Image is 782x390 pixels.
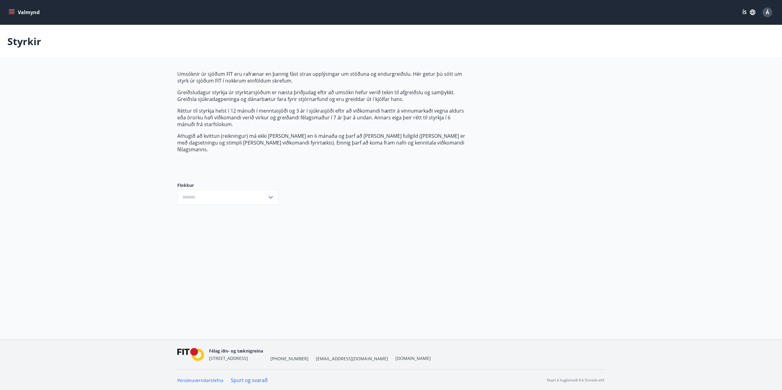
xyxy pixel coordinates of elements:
[547,377,605,383] p: Keyrt á hugbúnaði frá Dorado ehf.
[177,89,467,102] p: Greiðsludagur styrkja úr styrktarsjóðum er næsta þriðjudag eftir að umsókn hefur verið tekin til ...
[177,182,279,188] label: Flokkur
[760,5,775,20] button: Á
[395,355,430,361] a: [DOMAIN_NAME]
[209,355,248,361] span: [STREET_ADDRESS]
[209,348,263,354] span: Félag iðn- og tæknigreina
[270,356,308,362] span: [PHONE_NUMBER]
[177,133,467,153] p: Athugið að kvittun (reikningur) má ekki [PERSON_NAME] en 6 mánaða og þarf að [PERSON_NAME] fullgi...
[177,348,204,361] img: FPQVkF9lTnNbbaRSFyT17YYeljoOGk5m51IhT0bO.png
[177,377,223,383] a: Persónuverndarstefna
[231,377,268,384] a: Spurt og svarað
[7,7,42,18] button: menu
[177,107,467,128] p: Réttur til styrkja helst í 12 mánuði í menntasjóði og 3 ár í sjúkrasjóði eftir að viðkomandi hætt...
[177,71,467,84] p: Umsóknir úr sjóðum FIT eru rafrænar en þannig fást strax upplýsingar um stöðuna og endurgreiðslu....
[316,356,388,362] span: [EMAIL_ADDRESS][DOMAIN_NAME]
[766,9,769,16] span: Á
[7,35,41,48] p: Styrkir
[739,7,759,18] button: ÍS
